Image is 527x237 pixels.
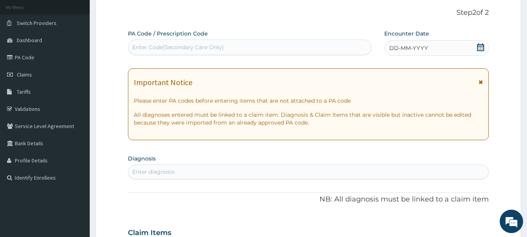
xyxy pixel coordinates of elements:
img: d_794563401_company_1708531726252_794563401 [14,39,32,59]
span: DD-MM-YYYY [389,44,428,52]
span: We're online! [45,69,108,148]
div: Enter Code(Secondary Care Only) [132,43,224,51]
label: Diagnosis [128,155,156,162]
div: Minimize live chat window [128,4,147,23]
p: Step 2 of 2 [128,9,489,17]
p: All diagnoses entered must be linked to a claim item. Diagnosis & Claim Items that are visible bu... [134,111,483,127]
textarea: Type your message and hit 'Enter' [4,156,149,183]
label: PA Code / Prescription Code [128,30,208,37]
p: Please enter PA codes before entering items that are not attached to a PA code [134,97,483,105]
div: Chat with us now [41,44,131,54]
label: Encounter Date [384,30,429,37]
span: Switch Providers [17,20,57,27]
span: Tariffs [17,88,31,95]
span: Claims [17,71,32,78]
h1: Important Notice [134,78,192,87]
p: NB: All diagnosis must be linked to a claim item [128,194,489,205]
span: Dashboard [17,37,42,44]
div: Enter diagnosis [132,168,175,176]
